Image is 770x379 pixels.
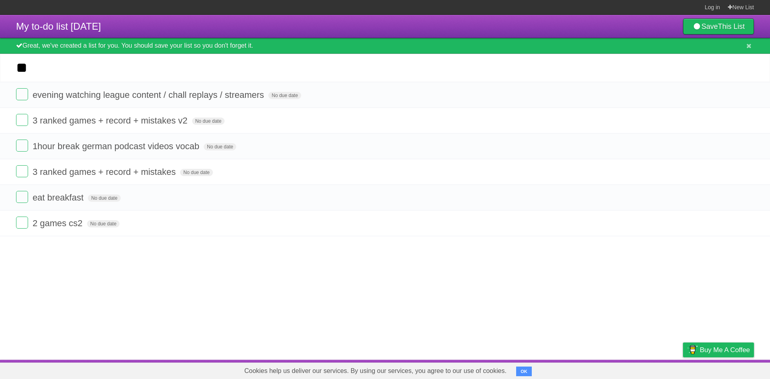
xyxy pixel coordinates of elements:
[703,362,754,377] a: Suggest a feature
[32,193,85,203] span: eat breakfast
[687,343,698,357] img: Buy me a coffee
[32,116,189,126] span: 3 ranked games + record + mistakes v2
[268,92,301,99] span: No due date
[204,143,236,150] span: No due date
[192,118,225,125] span: No due date
[16,165,28,177] label: Done
[576,362,593,377] a: About
[16,21,101,32] span: My to-do list [DATE]
[516,367,532,376] button: OK
[236,363,515,379] span: Cookies help us deliver our services. By using our services, you agree to our use of cookies.
[673,362,693,377] a: Privacy
[87,220,120,227] span: No due date
[16,140,28,152] label: Done
[32,90,266,100] span: evening watching league content / chall replays / streamers
[16,114,28,126] label: Done
[32,141,201,151] span: 1hour break german podcast videos vocab
[16,191,28,203] label: Done
[683,343,754,357] a: Buy me a coffee
[700,343,750,357] span: Buy me a coffee
[180,169,213,176] span: No due date
[32,218,85,228] span: 2 games cs2
[16,88,28,100] label: Done
[645,362,663,377] a: Terms
[88,195,120,202] span: No due date
[683,18,754,34] a: SaveThis List
[603,362,635,377] a: Developers
[16,217,28,229] label: Done
[32,167,178,177] span: 3 ranked games + record + mistakes
[718,22,745,30] b: This List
